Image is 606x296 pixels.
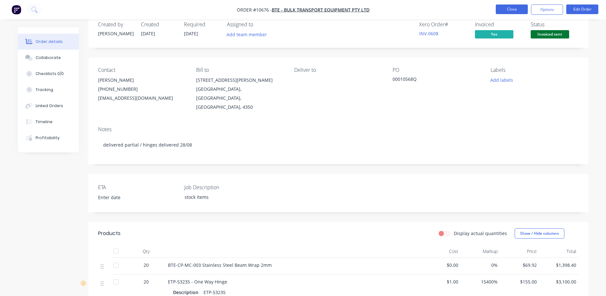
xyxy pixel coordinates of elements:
a: INV-0608 [419,30,438,37]
span: $3,100.00 [542,278,576,285]
label: Job Description [184,183,264,191]
div: [EMAIL_ADDRESS][DOMAIN_NAME] [98,94,186,103]
button: Linked Orders [18,98,79,114]
span: BTE-CP-MC-003 Stainless Steel Beam Wrap 2mm [168,262,272,268]
div: Checklists 0/0 [36,71,64,77]
span: $1,398.40 [542,262,576,268]
span: 15400% [463,278,498,285]
div: Products [98,230,120,237]
div: [STREET_ADDRESS][PERSON_NAME][GEOGRAPHIC_DATA], [GEOGRAPHIC_DATA], [GEOGRAPHIC_DATA], 4350 [196,76,284,112]
div: Total [539,245,579,258]
div: Xero Order # [419,21,467,28]
img: Factory [12,5,21,14]
span: $1.00 [424,278,459,285]
span: $0.00 [424,262,459,268]
div: [PHONE_NUMBER] [98,85,186,94]
span: Yes [475,30,513,38]
div: Qty [127,245,165,258]
button: Add team member [223,30,270,39]
button: Add labels [487,76,517,84]
div: Bill to [196,67,284,73]
div: Assigned to [227,21,291,28]
button: Options [531,4,563,15]
div: [GEOGRAPHIC_DATA], [GEOGRAPHIC_DATA], [GEOGRAPHIC_DATA], 4350 [196,85,284,112]
div: stock items [179,192,260,202]
div: Notes [98,126,579,132]
div: Labels [491,67,578,73]
div: Tracking [36,87,53,93]
div: Created by [98,21,133,28]
button: Invoiced sent [531,30,569,40]
button: Order details [18,34,79,50]
button: Collaborate [18,50,79,66]
div: Cost [422,245,461,258]
span: 0% [463,262,498,268]
div: delivered partial / hinges delivered 28/08 [98,135,579,155]
button: Show / Hide columns [515,228,564,239]
div: Required [184,21,219,28]
label: Display actual quantities [454,230,507,237]
span: 20 [144,262,149,268]
span: Invoiced sent [531,30,569,38]
button: Close [496,4,528,14]
div: Order details [36,39,63,45]
label: ETA [98,183,178,191]
span: [DATE] [184,30,198,37]
button: Timeline [18,114,79,130]
button: Checklists 0/0 [18,66,79,82]
div: Invoiced [475,21,523,28]
div: [STREET_ADDRESS][PERSON_NAME] [196,76,284,85]
button: Add team member [227,30,270,39]
span: $155.00 [503,278,537,285]
span: Order #10676 - [237,7,272,13]
div: Profitability [36,135,60,141]
div: [PERSON_NAME] [98,76,186,85]
div: Markup [461,245,500,258]
span: [DATE] [141,30,155,37]
div: Status [531,21,579,28]
button: Edit Order [566,4,598,14]
span: $69.92 [503,262,537,268]
div: Created [141,21,176,28]
div: [PERSON_NAME][PHONE_NUMBER][EMAIL_ADDRESS][DOMAIN_NAME] [98,76,186,103]
div: Collaborate [36,55,61,61]
div: [PERSON_NAME] [98,30,133,37]
div: Timeline [36,119,53,125]
div: Price [500,245,540,258]
div: Contact [98,67,186,73]
button: Profitability [18,130,79,146]
div: Deliver to [294,67,382,73]
div: 00010568Q [393,76,473,85]
span: ETP-53235 - One Way Hinge [168,279,227,285]
div: PO [393,67,480,73]
div: Linked Orders [36,103,63,109]
span: 20 [144,278,149,285]
a: BTE - Bulk Transport Equipment Pty Ltd [272,7,369,13]
button: Tracking [18,82,79,98]
input: Enter date [94,193,173,202]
